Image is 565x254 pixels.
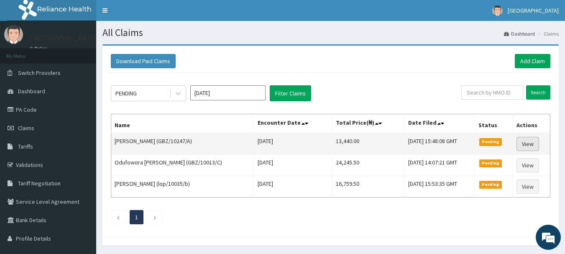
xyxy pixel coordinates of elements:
img: User Image [4,25,23,44]
a: Dashboard [504,30,535,37]
a: Next page [153,213,157,221]
a: View [516,180,539,194]
td: 16,759.50 [332,176,404,198]
a: Online [29,46,49,51]
a: Previous page [116,213,120,221]
td: Odufowora [PERSON_NAME] (GBZ/10013/C) [111,155,254,176]
button: Filter Claims [270,85,311,101]
span: Pending [479,138,502,146]
div: PENDING [115,89,137,97]
th: Date Filed [405,114,475,133]
button: Download Paid Claims [111,54,176,68]
input: Search [526,85,550,100]
td: [DATE] [254,133,332,155]
span: Tariff Negotiation [18,180,61,187]
th: Encounter Date [254,114,332,133]
th: Name [111,114,254,133]
span: Claims [18,124,34,132]
span: Dashboard [18,87,45,95]
td: [PERSON_NAME] (lop/10035/b) [111,176,254,198]
span: Pending [479,159,502,167]
td: 13,440.00 [332,133,404,155]
span: [GEOGRAPHIC_DATA] [508,7,559,14]
th: Actions [513,114,550,133]
th: Total Price(₦) [332,114,404,133]
td: [DATE] 15:48:08 GMT [405,133,475,155]
td: [DATE] [254,176,332,198]
span: Switch Providers [18,69,61,77]
span: Tariffs [18,143,33,150]
p: [GEOGRAPHIC_DATA] [29,34,98,41]
td: [DATE] 15:53:35 GMT [405,176,475,198]
td: [DATE] [254,155,332,176]
h1: All Claims [102,27,559,38]
a: View [516,137,539,151]
a: View [516,158,539,172]
a: Page 1 is your current page [135,213,138,221]
input: Select Month and Year [190,85,266,100]
img: User Image [492,5,503,16]
li: Claims [536,30,559,37]
td: [DATE] 14:07:21 GMT [405,155,475,176]
th: Status [475,114,513,133]
td: [PERSON_NAME] (GBZ/10247/A) [111,133,254,155]
td: 24,245.50 [332,155,404,176]
a: Add Claim [515,54,550,68]
input: Search by HMO ID [461,85,523,100]
span: Pending [479,181,502,188]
